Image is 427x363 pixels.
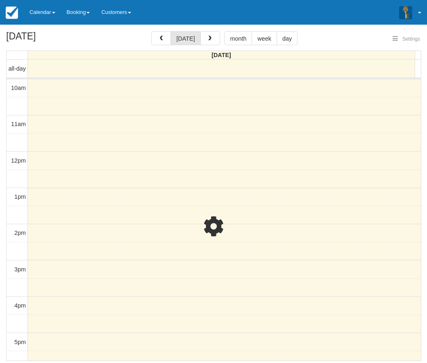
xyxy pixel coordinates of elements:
[211,52,231,58] span: [DATE]
[11,85,26,91] span: 10am
[11,121,26,127] span: 11am
[14,339,26,345] span: 5pm
[14,266,26,273] span: 3pm
[14,302,26,309] span: 4pm
[6,31,110,46] h2: [DATE]
[225,31,252,45] button: month
[9,65,26,72] span: all-day
[14,230,26,236] span: 2pm
[252,31,277,45] button: week
[11,157,26,164] span: 12pm
[399,6,412,19] img: A3
[170,31,200,45] button: [DATE]
[14,193,26,200] span: 1pm
[402,36,420,42] span: Settings
[277,31,298,45] button: day
[388,33,425,45] button: Settings
[6,7,18,19] img: checkfront-main-nav-mini-logo.png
